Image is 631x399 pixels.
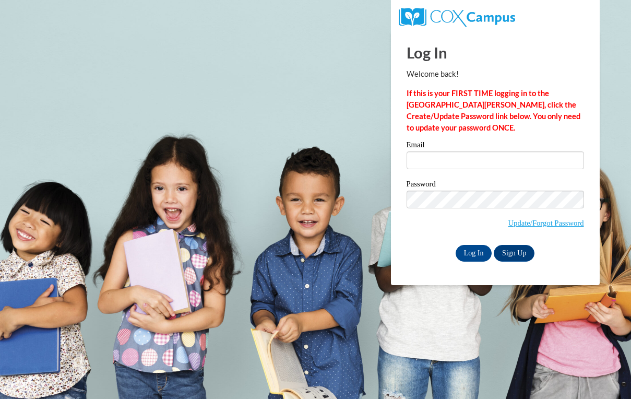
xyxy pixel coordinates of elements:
[407,42,584,63] h1: Log In
[399,12,515,21] a: COX Campus
[494,245,534,262] a: Sign Up
[456,245,492,262] input: Log In
[508,219,584,227] a: Update/Forgot Password
[399,8,515,27] img: COX Campus
[407,141,584,151] label: Email
[407,68,584,80] p: Welcome back!
[407,180,584,191] label: Password
[407,89,580,132] strong: If this is your FIRST TIME logging in to the [GEOGRAPHIC_DATA][PERSON_NAME], click the Create/Upd...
